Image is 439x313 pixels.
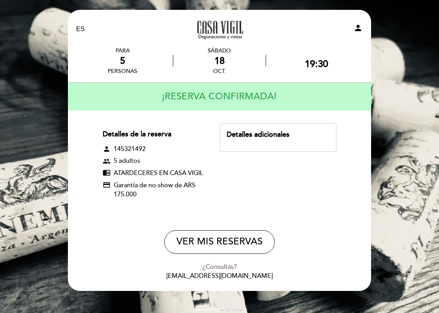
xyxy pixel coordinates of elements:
div: oct. [173,68,265,75]
div: 18 [173,55,265,67]
span: credit_card [103,181,111,199]
i: person [353,23,363,33]
a: powered by [196,307,243,312]
div: Detalles de la reserva [103,129,206,140]
span: 5 adultos [114,156,140,166]
div: sábado [173,47,265,54]
button: person [353,23,363,35]
span: powered by [196,307,218,312]
img: MEITRE [220,307,243,311]
span: chrome_reader_mode [103,169,111,177]
a: [EMAIL_ADDRESS][DOMAIN_NAME] [166,272,273,280]
div: personas [108,68,137,75]
div: Detalles adicionales [227,130,330,140]
span: person [103,145,111,153]
span: group [103,157,111,165]
span: 145321492 [114,145,146,154]
a: A la tarde en Casa Vigil [170,19,269,40]
div: PARA [108,47,137,54]
button: VER MIS RESERVAS [164,230,275,254]
div: 5 [108,55,137,67]
div: 19:30 [305,58,328,70]
h4: ¡RESERVA CONFIRMADA! [162,86,277,108]
div: ¿Consultas? [73,263,366,272]
span: Garantía de no-show de ARS 175.000 [114,181,206,199]
span: ATARDECERES EN CASA VIGIL [114,169,203,178]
